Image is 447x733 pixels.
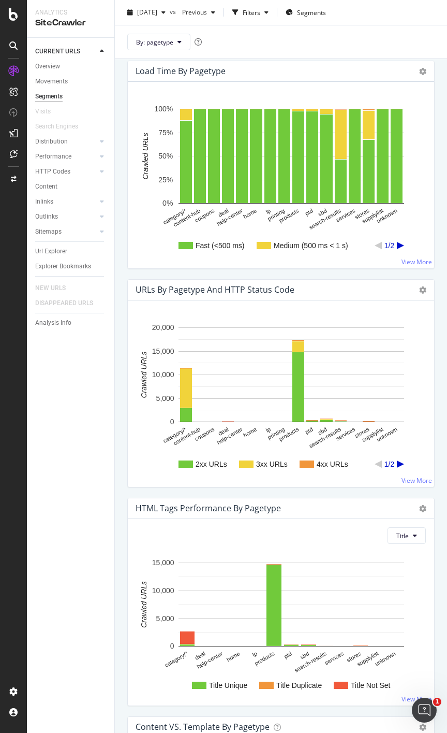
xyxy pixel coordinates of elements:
[419,286,426,294] i: Options
[304,207,314,217] text: ptd
[193,426,215,442] text: coupons
[140,352,148,398] text: Crawled URLs
[376,207,398,224] text: unknown
[158,152,173,161] text: 50%
[141,133,150,180] text: Crawled URLs
[35,106,61,117] a: Visits
[155,105,173,113] text: 100%
[162,199,173,208] text: 0%
[35,318,71,328] div: Analysis Info
[317,207,328,217] text: sbd
[251,650,258,658] text: lp
[323,650,345,666] text: services
[419,68,426,75] i: Options
[401,695,432,703] a: View More
[162,426,188,444] text: category/*
[35,136,68,147] div: Distribution
[152,347,174,355] text: 15,000
[317,460,348,468] text: 4xx URLs
[158,176,173,184] text: 25%
[35,91,107,102] a: Segments
[137,8,157,17] span: 2025 Sep. 22nd
[152,324,174,332] text: 20,000
[254,650,276,667] text: products
[276,681,322,689] text: Title Duplicate
[196,460,227,468] text: 2xx URLs
[172,207,201,227] text: content-hub
[136,552,418,697] svg: A chart.
[158,128,173,137] text: 75%
[136,37,173,46] span: By: pagetype
[308,426,342,449] text: search-results
[376,426,398,442] text: unknown
[127,34,190,50] button: By: pagetype
[170,7,178,16] span: vs
[156,394,174,403] text: 5,000
[35,46,97,57] a: CURRENT URLS
[35,246,107,257] a: Url Explorer
[35,106,51,117] div: Visits
[35,8,106,17] div: Analytics
[419,724,426,731] i: Options
[228,4,273,21] button: Filters
[35,121,78,132] div: Search Engines
[35,226,97,237] a: Sitemaps
[35,166,70,177] div: HTTP Codes
[136,98,418,260] div: A chart.
[335,207,356,223] text: services
[356,650,379,667] text: supplylist
[374,650,397,667] text: unknown
[266,207,286,222] text: printing
[265,426,272,434] text: lp
[354,207,370,221] text: stores
[384,460,395,468] text: 1/2
[354,426,370,439] text: stores
[196,650,224,670] text: help-center
[217,426,230,437] text: deal
[216,207,244,227] text: help-center
[35,246,67,257] div: Url Explorer
[35,181,107,192] a: Content
[396,531,409,540] span: Title
[274,241,348,250] text: Medium (500 ms < 1 s)
[361,207,384,224] text: supplylist
[384,241,395,250] text: 1/2
[35,76,68,87] div: Movements
[136,317,418,479] div: A chart.
[226,650,241,663] text: home
[299,650,310,660] text: sbd
[35,196,53,207] div: Inlinks
[35,211,58,222] div: Outlinks
[265,207,272,215] text: lp
[297,8,326,17] span: Segments
[35,91,63,102] div: Segments
[178,8,207,17] span: Previous
[35,136,97,147] a: Distribution
[35,283,66,294] div: NEW URLS
[35,61,60,72] div: Overview
[35,181,57,192] div: Content
[243,8,260,17] div: Filters
[278,207,300,224] text: products
[35,121,88,132] a: Search Engines
[172,426,201,446] text: content-hub
[216,426,244,445] text: help-center
[35,211,97,222] a: Outlinks
[317,426,328,436] text: sbd
[140,581,148,628] text: Crawled URLs
[419,505,426,512] i: Options
[346,650,362,664] text: stores
[162,207,188,226] text: category/*
[388,527,426,544] button: Title
[209,681,247,689] text: Title Unique
[242,426,258,438] text: home
[304,426,314,435] text: ptd
[193,207,215,223] text: coupons
[278,426,300,442] text: products
[35,283,76,294] a: NEW URLS
[35,298,103,309] a: DISAPPEARED URLS
[136,501,281,515] h4: HTML Tags Performance by pagetype
[35,166,97,177] a: HTTP Codes
[136,283,294,297] h4: URLs by pagetype and HTTP Status Code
